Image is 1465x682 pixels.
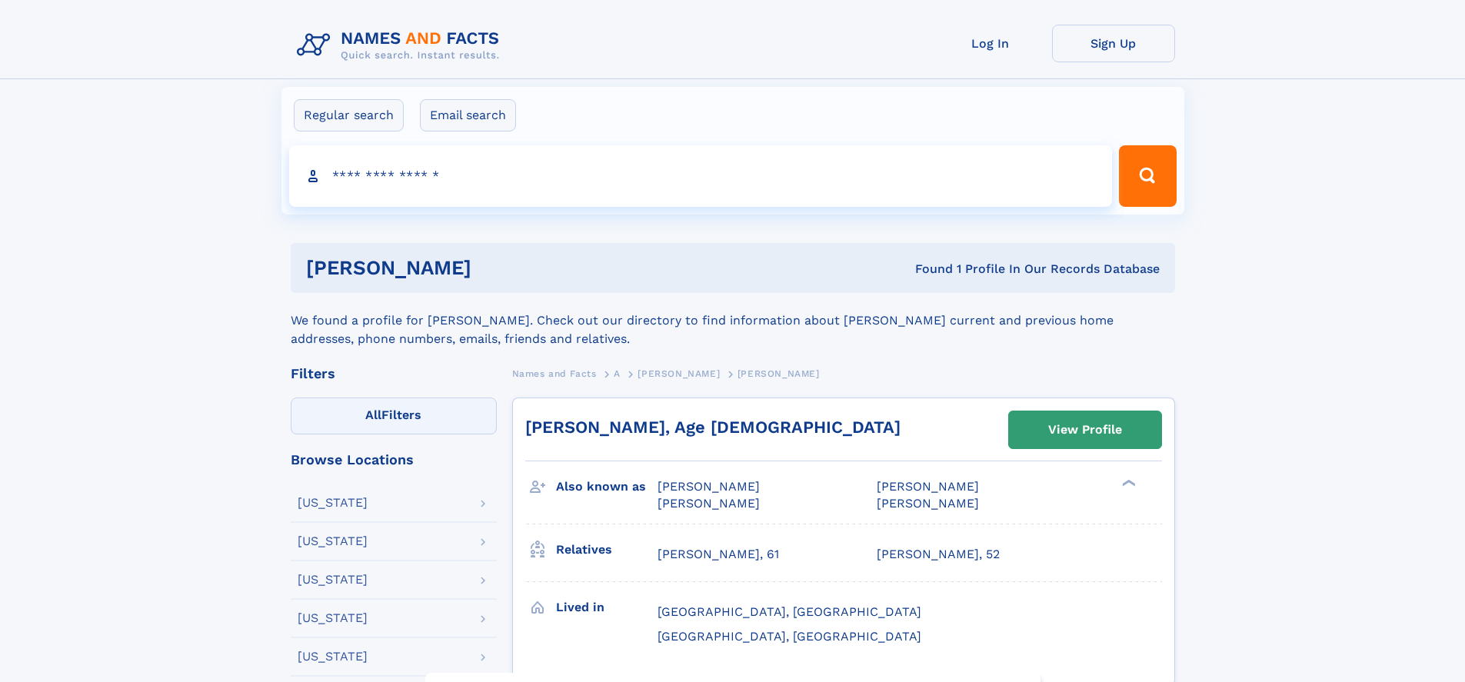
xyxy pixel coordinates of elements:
[420,99,516,131] label: Email search
[298,535,368,547] div: [US_STATE]
[291,453,497,467] div: Browse Locations
[291,293,1175,348] div: We found a profile for [PERSON_NAME]. Check out our directory to find information about [PERSON_N...
[294,99,404,131] label: Regular search
[525,418,901,437] a: [PERSON_NAME], Age [DEMOGRAPHIC_DATA]
[614,368,621,379] span: A
[929,25,1052,62] a: Log In
[556,594,658,620] h3: Lived in
[1118,478,1137,488] div: ❯
[556,537,658,563] h3: Relatives
[556,474,658,500] h3: Also known as
[289,145,1113,207] input: search input
[365,408,381,422] span: All
[877,546,1000,563] a: [PERSON_NAME], 52
[658,604,921,619] span: [GEOGRAPHIC_DATA], [GEOGRAPHIC_DATA]
[638,364,720,383] a: [PERSON_NAME]
[291,25,512,66] img: Logo Names and Facts
[658,479,760,494] span: [PERSON_NAME]
[877,479,979,494] span: [PERSON_NAME]
[306,258,694,278] h1: [PERSON_NAME]
[1119,145,1176,207] button: Search Button
[291,398,497,434] label: Filters
[658,496,760,511] span: [PERSON_NAME]
[512,364,597,383] a: Names and Facts
[291,367,497,381] div: Filters
[737,368,820,379] span: [PERSON_NAME]
[614,364,621,383] a: A
[658,629,921,644] span: [GEOGRAPHIC_DATA], [GEOGRAPHIC_DATA]
[638,368,720,379] span: [PERSON_NAME]
[1052,25,1175,62] a: Sign Up
[1009,411,1161,448] a: View Profile
[658,546,779,563] a: [PERSON_NAME], 61
[1048,412,1122,447] div: View Profile
[877,496,979,511] span: [PERSON_NAME]
[693,261,1160,278] div: Found 1 Profile In Our Records Database
[298,650,368,663] div: [US_STATE]
[298,612,368,624] div: [US_STATE]
[298,574,368,586] div: [US_STATE]
[298,497,368,509] div: [US_STATE]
